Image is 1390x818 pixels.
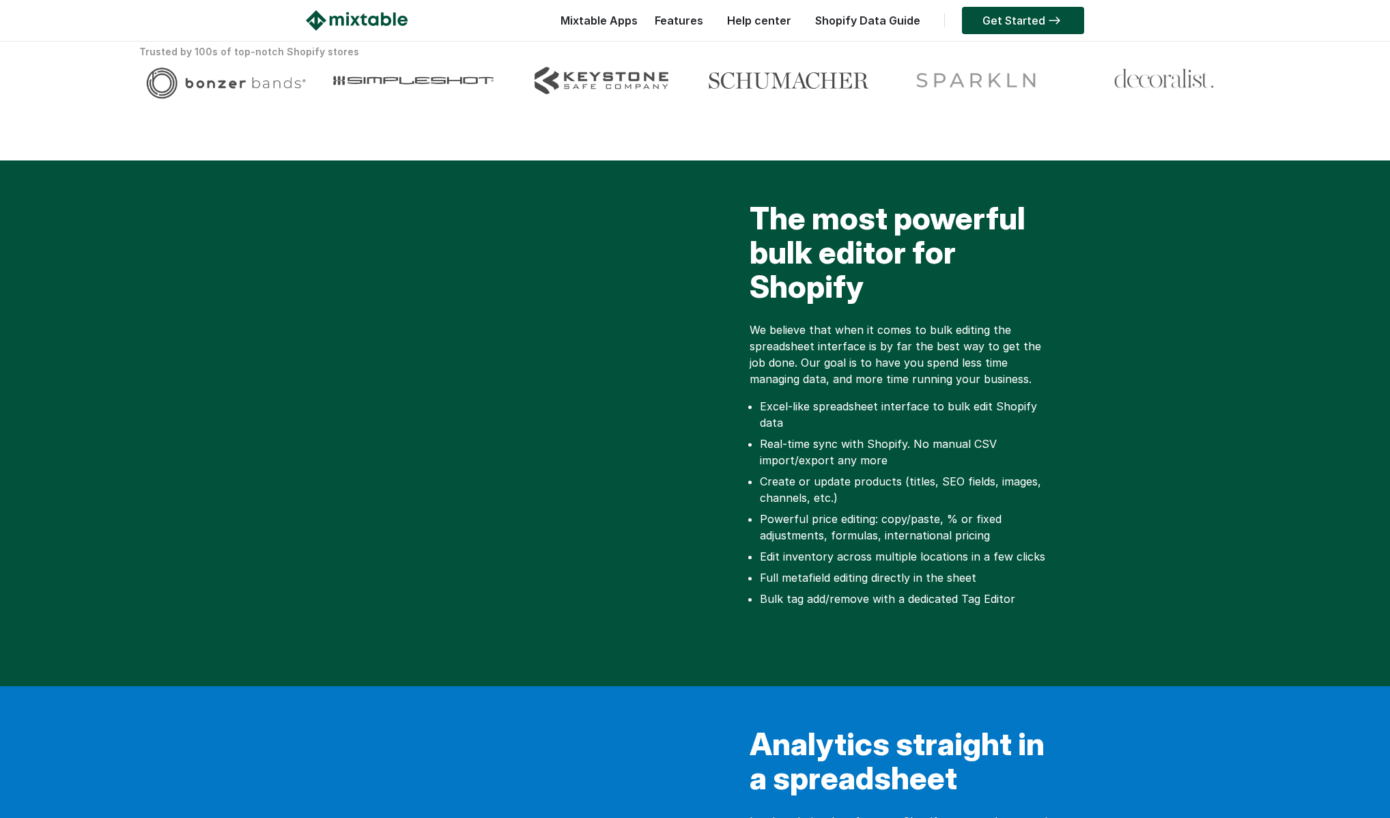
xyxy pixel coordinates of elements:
a: Features [648,14,710,27]
h2: The most powerful bulk editor for Shopify [750,201,1057,311]
li: Excel-like spreadsheet interface to bulk edit Shopify data [760,398,1057,431]
img: Client logo [146,67,307,99]
li: Edit inventory across multiple locations in a few clicks [760,548,1057,565]
img: Mixtable logo [306,10,408,31]
p: We believe that when it comes to bulk editing the spreadsheet interface is by far the best way to... [750,322,1057,387]
img: Client logo [911,67,1042,94]
img: Client logo [709,67,869,94]
li: Powerful price editing: copy/paste, % or fixed adjustments, formulas, international pricing [760,511,1057,544]
div: Mixtable Apps [554,10,638,38]
li: Full metafield editing directly in the sheet [760,569,1057,586]
img: Client logo [1114,67,1215,91]
img: Client logo [535,67,668,94]
a: Get Started [962,7,1084,34]
img: arrow-right.svg [1045,16,1064,25]
div: Trusted by 100s of top-notch Shopify stores [139,44,1251,60]
a: Help center [720,14,798,27]
li: Create or update products (titles, SEO fields, images, channels, etc.) [760,473,1057,506]
a: Shopify Data Guide [808,14,927,27]
li: Real-time sync with Shopify. No manual CSV import/export any more [760,436,1057,468]
li: Bulk tag add/remove with a dedicated Tag Editor [760,591,1057,607]
h2: Analytics straight in a spreadsheet [750,727,1057,802]
img: Client logo [333,67,494,94]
